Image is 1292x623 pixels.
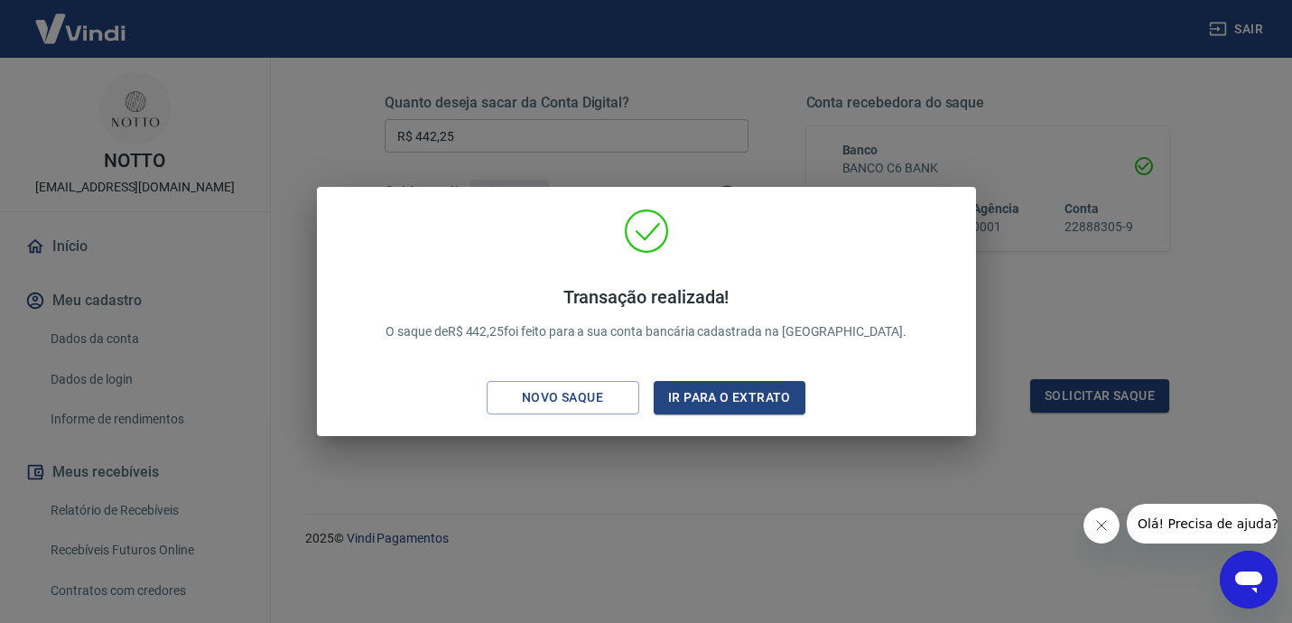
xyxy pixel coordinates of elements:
[500,386,625,409] div: Novo saque
[487,381,639,414] button: Novo saque
[1083,507,1120,544] iframe: Fechar mensagem
[654,381,806,414] button: Ir para o extrato
[1220,551,1278,609] iframe: Botão para abrir a janela de mensagens
[386,286,906,308] h4: Transação realizada!
[1127,504,1278,544] iframe: Mensagem da empresa
[11,13,152,27] span: Olá! Precisa de ajuda?
[386,286,906,341] p: O saque de R$ 442,25 foi feito para a sua conta bancária cadastrada na [GEOGRAPHIC_DATA].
